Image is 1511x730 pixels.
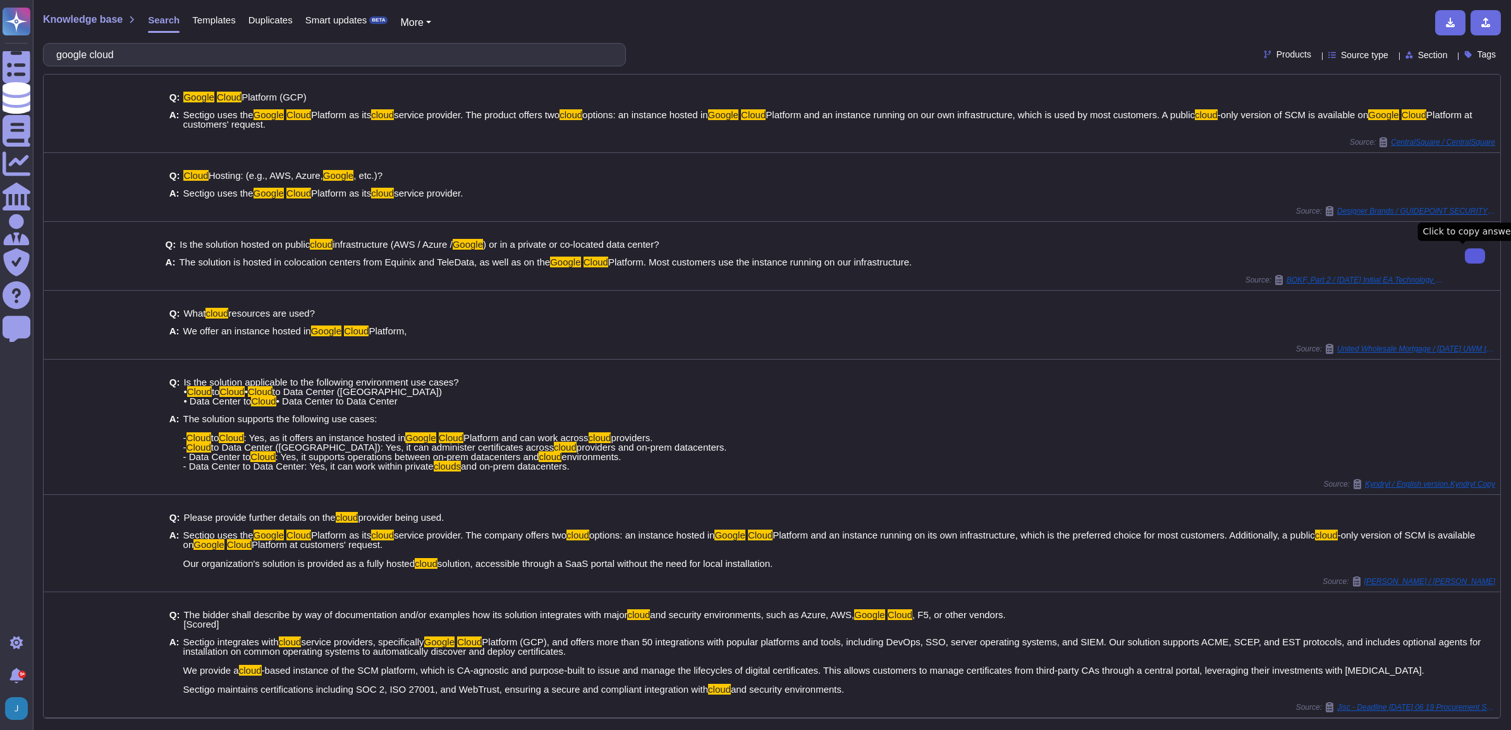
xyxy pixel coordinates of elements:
[50,44,613,66] input: Search a question or template...
[437,558,773,569] span: solution, accessible through a SaaS portal without the need for local installation.
[371,188,394,198] mark: cloud
[169,326,180,336] b: A:
[311,530,371,540] span: Platform as its
[1296,344,1495,354] span: Source:
[708,109,738,120] mark: Google
[405,432,436,443] mark: Google
[731,684,844,695] span: and security environments.
[1341,51,1388,59] span: Source type
[183,92,214,102] mark: Google
[183,386,442,406] span: to Data Center ([GEOGRAPHIC_DATA]) • Data Center to
[608,257,912,267] span: Platform. Most customers use the instance running on our infrastructure.
[183,451,621,471] span: environments. - Data Center to Data Center: Yes, it can work within private
[248,15,293,25] span: Duplicates
[217,92,242,102] mark: Cloud
[323,170,353,181] mark: Google
[244,432,406,443] span: : Yes, as it offers an instance hosted in
[311,188,371,198] span: Platform as its
[187,386,212,397] mark: Cloud
[424,636,455,647] mark: Google
[582,109,707,120] span: options: an instance hosted in
[227,539,252,550] mark: Cloud
[301,636,424,647] span: service providers, specifically
[566,530,589,540] mark: cloud
[1323,576,1495,587] span: Source:
[169,637,180,694] b: A:
[1315,530,1338,540] mark: cloud
[228,308,315,319] span: resources are used?
[708,684,731,695] mark: cloud
[183,609,1005,630] span: , F5, or other vendors. [Scored]
[169,92,180,102] b: Q:
[400,17,423,28] span: More
[539,451,561,462] mark: cloud
[169,171,180,180] b: Q:
[209,170,323,181] span: Hosting: (e.g., AWS, Azure,
[211,442,554,453] span: to Data Center ([GEOGRAPHIC_DATA]): Yes, it can administer certificates across
[183,188,254,198] span: Sectigo uses the
[584,257,608,267] mark: Cloud
[248,386,272,397] mark: Cloud
[219,432,243,443] mark: Cloud
[589,530,714,540] span: options: an instance hosted in
[353,170,382,181] span: , etc.)?
[183,530,254,540] span: Sectigo uses the
[1368,109,1398,120] mark: Google
[183,530,1476,550] span: -only version of SCM is available on
[254,530,284,540] mark: Google
[148,15,180,25] span: Search
[560,109,582,120] mark: cloud
[748,530,773,540] mark: Cloud
[400,15,431,30] button: More
[1477,50,1496,59] span: Tags
[183,413,377,443] span: The solution supports the following use cases: -
[1276,50,1311,59] span: Products
[394,109,560,120] span: service provider. The product offers two
[1324,479,1495,489] span: Source:
[589,432,611,443] mark: cloud
[18,671,26,678] div: 9+
[180,239,310,250] span: Is the solution hosted on public
[192,15,235,25] span: Templates
[741,109,766,120] mark: Cloud
[245,386,248,397] span: •
[888,609,912,620] mark: Cloud
[627,609,650,620] mark: cloud
[183,432,653,453] span: providers. -
[169,110,180,129] b: A:
[554,442,577,453] mark: cloud
[714,530,745,540] mark: Google
[183,512,335,523] span: Please provide further details on the
[166,240,176,249] b: Q:
[43,15,123,25] span: Knowledge base
[212,386,220,397] span: to
[1296,702,1495,712] span: Source:
[183,539,415,569] span: Platform at customers' request. Our organization's solution is provided as a fully hosted
[1245,275,1445,285] span: Source:
[211,432,219,443] span: to
[179,257,550,267] span: The solution is hosted in colocation centers from Equinix and TeleData, as well as on the
[276,451,539,462] span: : Yes, it supports operations between on-prem datacenters and
[183,442,727,462] span: providers and on-prem datacenters. - Data Center to
[371,109,394,120] mark: cloud
[461,461,570,471] span: and on-prem datacenters.
[219,386,244,397] mark: Cloud
[166,257,176,267] b: A:
[1364,578,1495,585] span: [PERSON_NAME] / [PERSON_NAME]
[3,695,37,722] button: user
[305,15,367,25] span: Smart updates
[183,665,1424,695] span: -based instance of the SCM platform, which is CA-agnostic and purpose-built to issue and manage t...
[434,461,461,471] mark: clouds
[311,109,371,120] span: Platform as its
[394,188,463,198] span: service provider.
[358,512,444,523] span: provider being used.
[183,325,311,336] span: We offer an instance hosted in
[854,609,884,620] mark: Google
[239,665,262,676] mark: cloud
[286,530,311,540] mark: Cloud
[169,610,180,629] b: Q:
[650,609,854,620] span: and security environments, such as Azure, AWS,
[254,109,284,120] mark: Google
[169,414,180,471] b: A:
[169,188,180,198] b: A:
